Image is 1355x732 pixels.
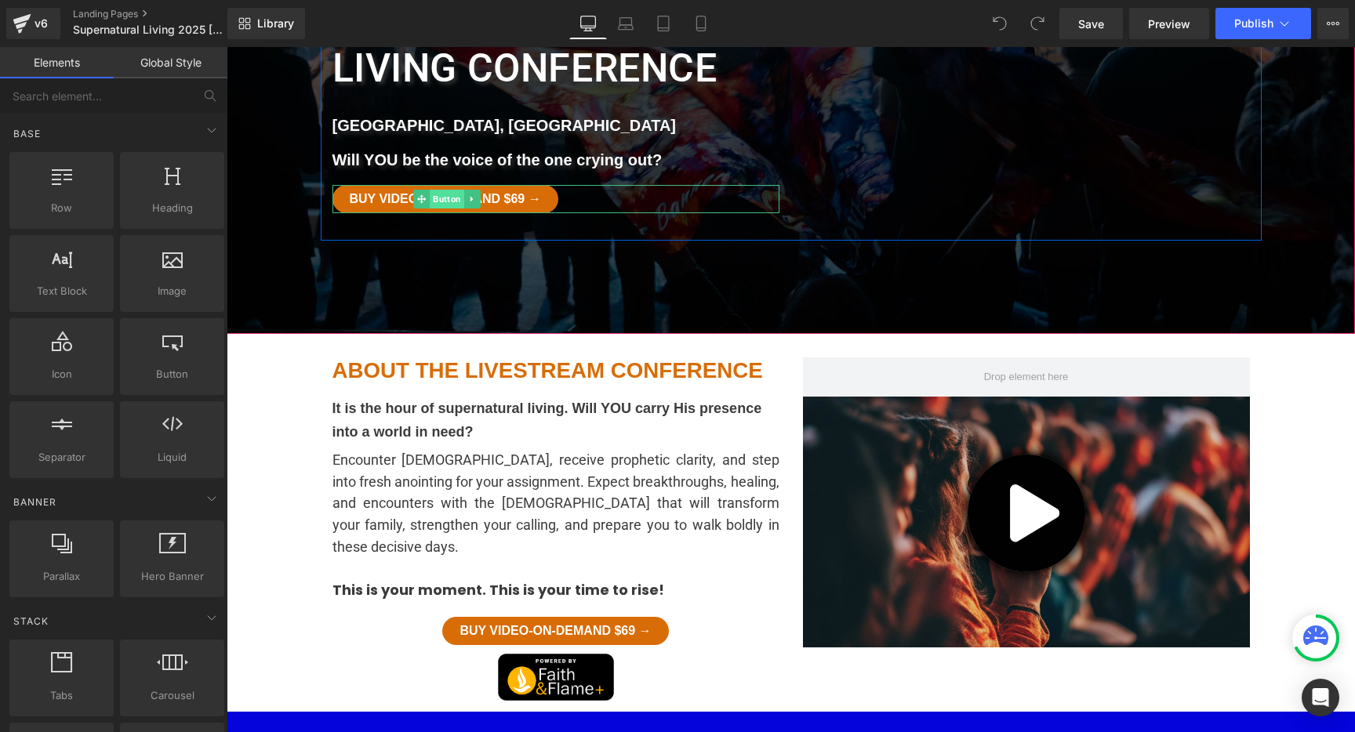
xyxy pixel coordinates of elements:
[233,578,424,589] span: Buy Video-on-Demand $69 →
[123,146,314,158] span: Buy Video-on-Demand $69 →
[6,8,60,39] a: v6
[106,104,436,121] strong: Will YOU be the voice of the one crying out?
[682,8,720,39] a: Mobile
[569,8,607,39] a: Desktop
[125,687,220,704] span: Carousel
[1129,8,1209,39] a: Preview
[106,310,553,338] h1: ABOUT THE LIVESTREAM CONFERENCE
[125,283,220,299] span: Image
[1234,17,1273,30] span: Publish
[645,8,682,39] a: Tablet
[125,200,220,216] span: Heading
[73,8,253,20] a: Landing Pages
[14,568,109,585] span: Parallax
[31,13,51,34] div: v6
[14,687,109,704] span: Tabs
[106,70,450,87] b: [GEOGRAPHIC_DATA], [GEOGRAPHIC_DATA]
[106,533,438,553] b: This is your moment. This is your time to rise!
[12,495,58,509] span: Banner
[984,8,1015,39] button: Undo
[12,126,42,141] span: Base
[1302,679,1339,716] div: Open Intercom Messenger
[1317,8,1349,39] button: More
[1148,16,1190,32] span: Preview
[114,47,227,78] a: Global Style
[125,449,220,466] span: Liquid
[125,366,220,382] span: Button
[14,366,109,382] span: Icon
[106,350,553,397] p: It is the hour of supernatural living. Will YOU carry His presence into a world in need?
[1078,16,1104,32] span: Save
[1022,8,1053,39] button: Redo
[14,283,109,299] span: Text Block
[12,614,50,629] span: Stack
[237,143,253,161] a: Expand / Collapse
[125,568,220,585] span: Hero Banner
[73,24,223,36] span: Supernatural Living 2025 [GEOGRAPHIC_DATA] PA Conference
[1215,8,1311,39] button: Publish
[14,449,109,466] span: Separator
[257,16,294,31] span: Library
[607,8,645,39] a: Laptop
[216,570,441,598] a: Buy Video-on-Demand $69 →
[227,8,305,39] a: New Library
[106,404,553,508] span: Encounter [DEMOGRAPHIC_DATA], receive prophetic clarity, and step into fresh anointing for your a...
[14,200,109,216] span: Row
[203,143,238,161] span: Button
